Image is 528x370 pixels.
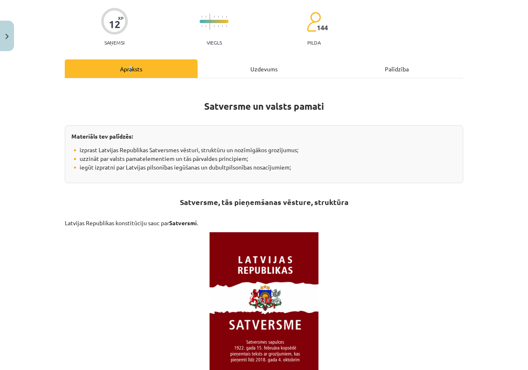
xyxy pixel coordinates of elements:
strong: Satversme un valsts pamati [204,100,324,112]
div: 12 [109,19,120,30]
p: 🔸 izprast Latvijas Republikas Satversmes vēsturi, struktūru un nozīmīgākos grozījumus; 🔸 uzzināt ... [71,146,457,172]
strong: Satversme, tās pieņemšanas vēsture, struktūra [180,197,349,207]
b: Satversmi [169,219,197,226]
strong: Materiāls tev palīdzēs: [71,132,133,140]
img: icon-short-line-57e1e144782c952c97e751825c79c345078a6d821885a25fce030b3d8c18986b.svg [218,25,219,27]
img: icon-short-line-57e1e144782c952c97e751825c79c345078a6d821885a25fce030b3d8c18986b.svg [205,25,206,27]
img: icon-short-line-57e1e144782c952c97e751825c79c345078a6d821885a25fce030b3d8c18986b.svg [226,25,227,27]
p: Saņemsi [101,40,128,45]
p: Latvijas Republikas konstitūciju sauc par . [65,219,463,227]
img: icon-short-line-57e1e144782c952c97e751825c79c345078a6d821885a25fce030b3d8c18986b.svg [226,16,227,18]
img: icon-short-line-57e1e144782c952c97e751825c79c345078a6d821885a25fce030b3d8c18986b.svg [222,25,223,27]
img: icon-short-line-57e1e144782c952c97e751825c79c345078a6d821885a25fce030b3d8c18986b.svg [201,25,202,27]
span: XP [118,16,123,20]
img: icon-short-line-57e1e144782c952c97e751825c79c345078a6d821885a25fce030b3d8c18986b.svg [201,16,202,18]
img: icon-close-lesson-0947bae3869378f0d4975bcd49f059093ad1ed9edebbc8119c70593378902aed.svg [5,34,9,39]
img: students-c634bb4e5e11cddfef0936a35e636f08e4e9abd3cc4e673bd6f9a4125e45ecb1.svg [306,12,321,32]
span: 144 [317,24,328,31]
img: icon-short-line-57e1e144782c952c97e751825c79c345078a6d821885a25fce030b3d8c18986b.svg [214,16,214,18]
img: icon-short-line-57e1e144782c952c97e751825c79c345078a6d821885a25fce030b3d8c18986b.svg [205,16,206,18]
img: icon-short-line-57e1e144782c952c97e751825c79c345078a6d821885a25fce030b3d8c18986b.svg [218,16,219,18]
p: Viegls [207,40,222,45]
img: icon-short-line-57e1e144782c952c97e751825c79c345078a6d821885a25fce030b3d8c18986b.svg [214,25,214,27]
img: icon-short-line-57e1e144782c952c97e751825c79c345078a6d821885a25fce030b3d8c18986b.svg [222,16,223,18]
div: Uzdevums [198,59,330,78]
p: pilda [307,40,321,45]
div: Palīdzība [330,59,463,78]
div: Apraksts [65,59,198,78]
